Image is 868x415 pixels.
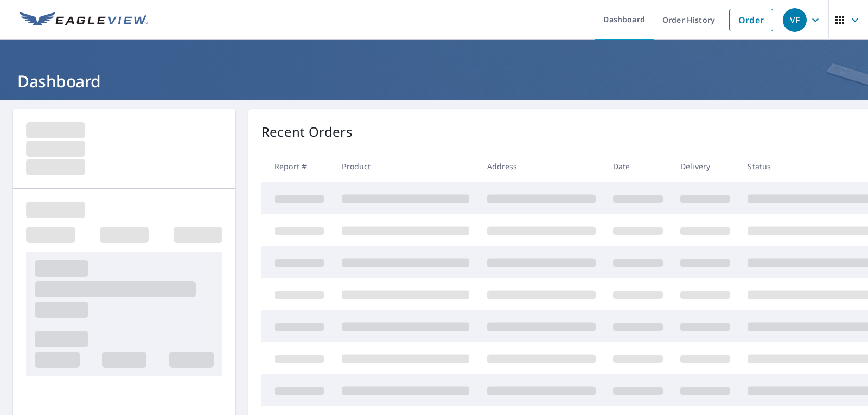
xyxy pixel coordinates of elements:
p: Recent Orders [261,122,353,142]
th: Date [604,150,672,182]
h1: Dashboard [13,70,855,92]
th: Delivery [672,150,739,182]
img: EV Logo [20,12,148,28]
div: VF [783,8,807,32]
a: Order [729,9,773,31]
th: Address [478,150,604,182]
th: Report # [261,150,333,182]
th: Product [333,150,478,182]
